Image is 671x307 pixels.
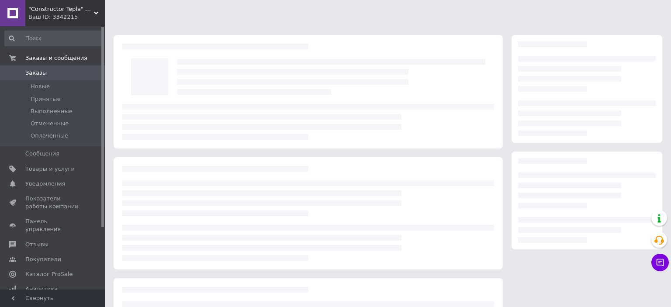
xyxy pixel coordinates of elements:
span: Каталог ProSale [25,270,73,278]
input: Поиск [4,31,103,46]
span: Заказы и сообщения [25,54,87,62]
span: Товары и услуги [25,165,75,173]
span: Панель управления [25,217,81,233]
span: Уведомления [25,180,65,188]
span: Оплаченные [31,132,68,140]
span: "Constructor Tepla" Конструктор Тепла [28,5,94,13]
span: Отзывы [25,241,48,248]
span: Сообщения [25,150,59,158]
span: Принятые [31,95,61,103]
span: Заказы [25,69,47,77]
span: Аналитика [25,285,58,293]
div: Ваш ID: 3342215 [28,13,105,21]
span: Новые [31,83,50,90]
span: Выполненные [31,107,73,115]
button: Чат с покупателем [651,254,669,271]
span: Показатели работы компании [25,195,81,210]
span: Покупатели [25,255,61,263]
span: Отмененные [31,120,69,128]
